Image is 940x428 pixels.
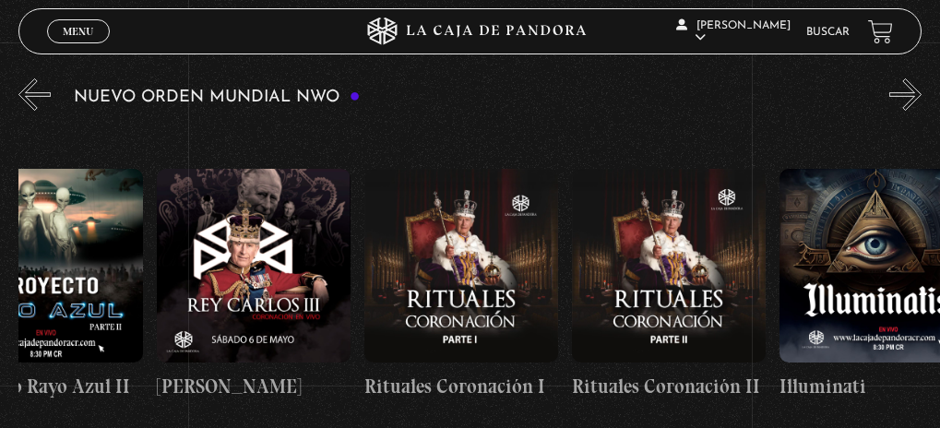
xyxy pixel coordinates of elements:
[572,372,766,401] h4: Rituales Coronación II
[63,26,93,37] span: Menu
[57,42,101,54] span: Cerrar
[889,78,922,111] button: Next
[18,78,51,111] button: Previous
[806,27,850,38] a: Buscar
[157,372,351,401] h4: [PERSON_NAME]
[676,20,791,43] span: [PERSON_NAME]
[364,372,558,401] h4: Rituales Coronación I
[868,19,893,44] a: View your shopping cart
[74,89,360,106] h3: Nuevo Orden Mundial NWO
